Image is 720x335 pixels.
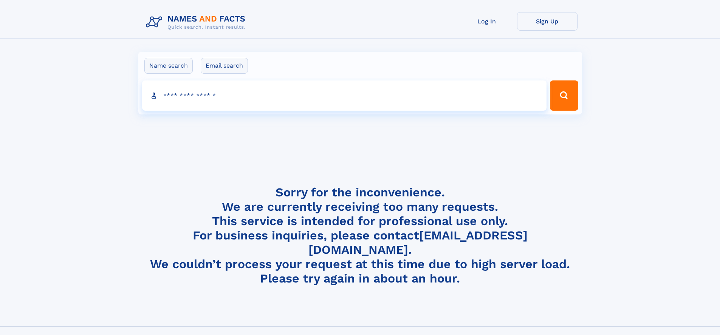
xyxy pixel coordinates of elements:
[201,58,248,74] label: Email search
[457,12,517,31] a: Log In
[550,80,578,111] button: Search Button
[517,12,578,31] a: Sign Up
[143,12,252,32] img: Logo Names and Facts
[143,185,578,286] h4: Sorry for the inconvenience. We are currently receiving too many requests. This service is intend...
[142,80,547,111] input: search input
[308,228,528,257] a: [EMAIL_ADDRESS][DOMAIN_NAME]
[144,58,193,74] label: Name search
